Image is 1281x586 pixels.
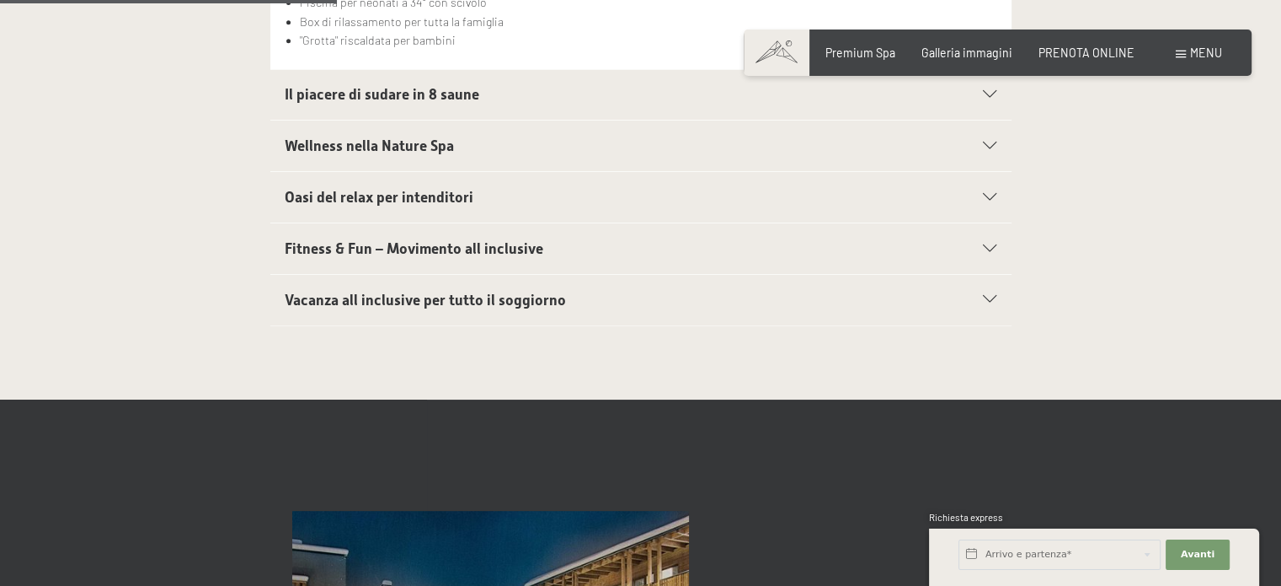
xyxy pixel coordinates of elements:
a: Galleria immagini [921,46,1012,60]
span: Menu [1190,46,1222,60]
span: Il piacere di sudare in 8 saune [285,86,479,103]
span: Oasi del relax per intenditori [285,189,473,206]
span: Vacanza all inclusive per tutto il soggiorno [285,292,566,309]
span: Avanti [1181,548,1214,562]
span: Richiesta express [929,512,1003,523]
li: "Grotta" riscaldata per bambini [300,31,996,51]
li: Box di rilassamento per tutta la famiglia [300,13,996,32]
a: Premium Spa [825,46,895,60]
span: Wellness nella Nature Spa [285,137,454,154]
button: Avanti [1166,540,1230,570]
a: PRENOTA ONLINE [1038,46,1134,60]
span: Fitness & Fun – Movimento all inclusive [285,240,543,257]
